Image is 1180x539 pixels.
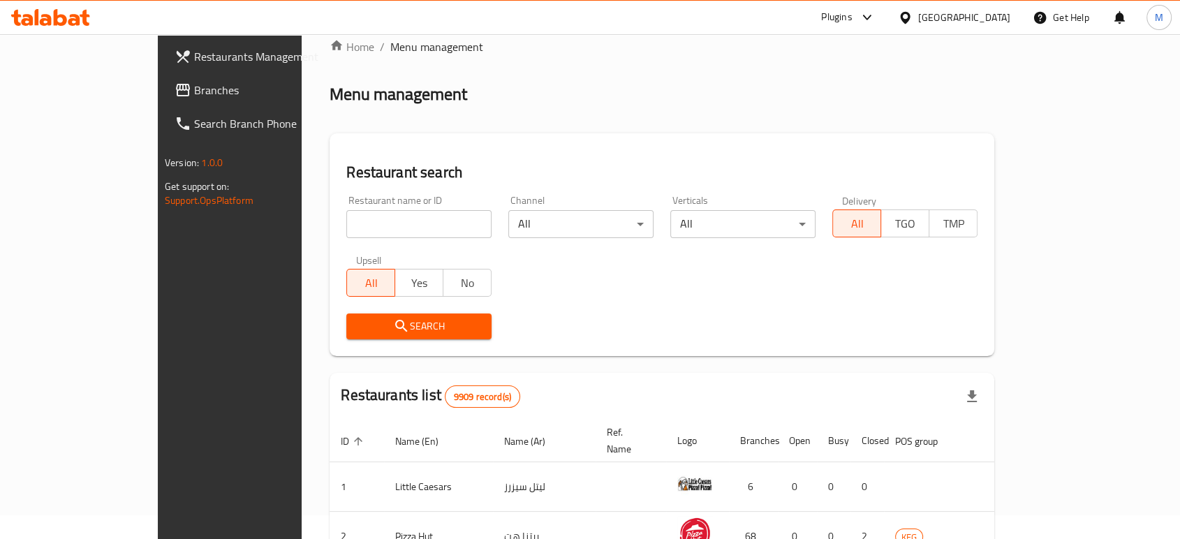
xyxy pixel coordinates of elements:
label: Upsell [356,255,382,265]
td: ليتل سيزرز [493,462,596,512]
label: Delivery [842,195,877,205]
span: 9909 record(s) [445,390,519,404]
button: All [832,209,881,237]
h2: Restaurant search [346,162,978,183]
span: Yes [401,273,438,293]
th: Closed [850,420,884,462]
button: TGO [880,209,929,237]
button: Search [346,313,492,339]
button: Yes [394,269,443,297]
td: Little Caesars [384,462,493,512]
td: 1 [330,462,384,512]
span: Version: [165,154,199,172]
span: TMP [935,214,972,234]
td: 0 [817,462,850,512]
span: Name (En) [395,433,457,450]
th: Open [778,420,817,462]
button: TMP [929,209,978,237]
a: Support.OpsPlatform [165,191,253,209]
div: All [508,210,654,238]
span: 1.0.0 [201,154,223,172]
span: Menu management [390,38,483,55]
div: Export file [955,380,989,413]
td: 0 [778,462,817,512]
a: Restaurants Management [163,40,355,73]
span: TGO [887,214,924,234]
a: Branches [163,73,355,107]
input: Search for restaurant name or ID.. [346,210,492,238]
span: Name (Ar) [504,433,563,450]
span: Branches [194,82,344,98]
button: All [346,269,395,297]
th: Branches [729,420,778,462]
td: 0 [850,462,884,512]
li: / [380,38,385,55]
span: All [839,214,876,234]
span: Ref. Name [607,424,649,457]
span: ID [341,433,367,450]
th: Busy [817,420,850,462]
img: Little Caesars [677,466,712,501]
div: All [670,210,816,238]
span: M [1155,10,1163,25]
span: Search Branch Phone [194,115,344,132]
span: No [449,273,486,293]
div: Plugins [821,9,852,26]
span: All [353,273,390,293]
h2: Restaurants list [341,385,520,408]
span: POS group [895,433,956,450]
span: Get support on: [165,177,229,195]
th: Logo [666,420,729,462]
td: 6 [729,462,778,512]
span: Restaurants Management [194,48,344,65]
div: [GEOGRAPHIC_DATA] [918,10,1010,25]
button: No [443,269,492,297]
h2: Menu management [330,83,467,105]
div: Total records count [445,385,520,408]
a: Search Branch Phone [163,107,355,140]
span: Search [357,318,480,335]
nav: breadcrumb [330,38,994,55]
